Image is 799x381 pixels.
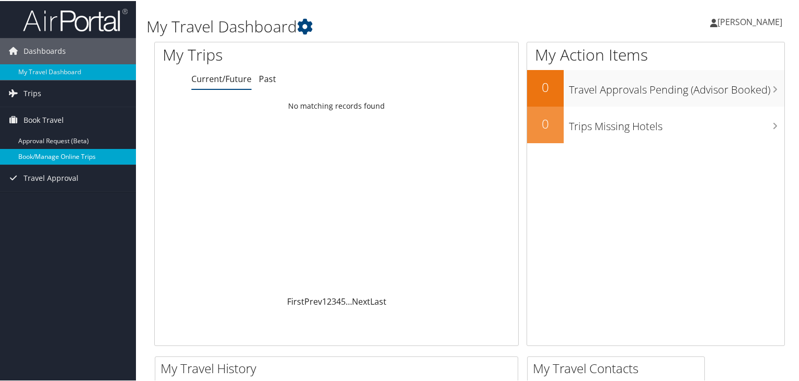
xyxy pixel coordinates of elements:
h1: My Trips [163,43,359,65]
a: Current/Future [191,72,252,84]
a: 4 [336,295,341,306]
a: 1 [322,295,327,306]
span: [PERSON_NAME] [717,15,782,27]
td: No matching records found [155,96,518,114]
a: Next [352,295,370,306]
span: Book Travel [24,106,64,132]
h2: My Travel History [161,359,518,376]
a: Last [370,295,386,306]
a: 5 [341,295,346,306]
span: Trips [24,79,41,106]
span: … [346,295,352,306]
h2: 0 [527,77,564,95]
a: 0Travel Approvals Pending (Advisor Booked) [527,69,784,106]
a: First [287,295,304,306]
a: 3 [332,295,336,306]
span: Travel Approval [24,164,78,190]
a: Past [259,72,276,84]
h1: My Action Items [527,43,784,65]
span: Dashboards [24,37,66,63]
a: Prev [304,295,322,306]
h3: Trips Missing Hotels [569,113,784,133]
h2: 0 [527,114,564,132]
a: 0Trips Missing Hotels [527,106,784,142]
img: airportal-logo.png [23,7,128,31]
h2: My Travel Contacts [533,359,704,376]
h3: Travel Approvals Pending (Advisor Booked) [569,76,784,96]
a: [PERSON_NAME] [710,5,793,37]
a: 2 [327,295,332,306]
h1: My Travel Dashboard [146,15,577,37]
